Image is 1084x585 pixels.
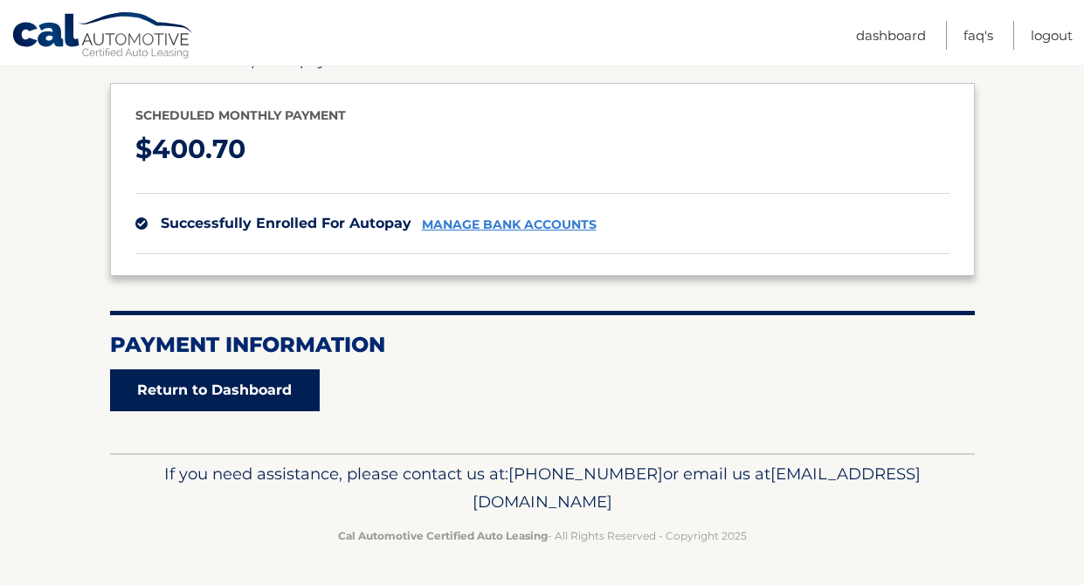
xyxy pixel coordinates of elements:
a: Dashboard [856,21,926,50]
a: Cal Automotive [11,11,195,62]
p: $ [135,127,949,173]
a: Logout [1031,21,1073,50]
span: [PHONE_NUMBER] [508,464,663,484]
a: Return to Dashboard [110,369,320,411]
a: FAQ's [963,21,993,50]
span: 400.70 [152,133,245,165]
h2: Payment Information [110,332,975,358]
span: successfully enrolled for autopay [161,215,411,231]
p: If you need assistance, please contact us at: or email us at [121,460,963,516]
strong: Cal Automotive Certified Auto Leasing [338,529,548,542]
a: manage bank accounts [422,217,597,232]
p: Scheduled monthly payment [135,105,949,127]
img: check.svg [135,217,148,230]
p: - All Rights Reserved - Copyright 2025 [121,526,963,545]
